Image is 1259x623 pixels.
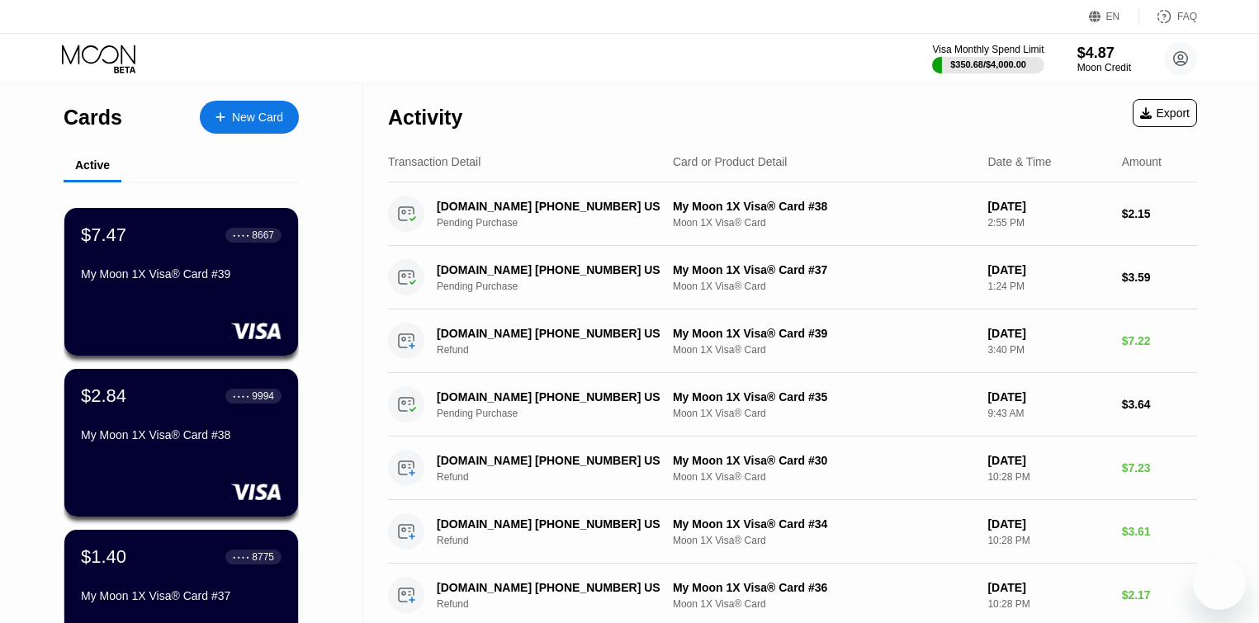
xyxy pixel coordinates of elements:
[81,224,126,246] div: $7.47
[388,309,1197,373] div: [DOMAIN_NAME] [PHONE_NUMBER] USRefundMy Moon 1X Visa® Card #39Moon 1X Visa® Card[DATE]3:40 PM$7.22
[437,535,681,546] div: Refund
[1177,11,1197,22] div: FAQ
[932,44,1044,55] div: Visa Monthly Spend Limit
[987,327,1108,340] div: [DATE]
[1077,45,1131,73] div: $4.87Moon Credit
[437,263,664,276] div: [DOMAIN_NAME] [PHONE_NUMBER] US
[673,327,974,340] div: My Moon 1X Visa® Card #39
[233,555,249,559] div: ● ● ● ●
[75,158,110,172] div: Active
[233,233,249,238] div: ● ● ● ●
[388,373,1197,437] div: [DOMAIN_NAME] [PHONE_NUMBER] USPending PurchaseMy Moon 1X Visa® Card #35Moon 1X Visa® Card[DATE]9...
[987,263,1108,276] div: [DATE]
[388,437,1197,500] div: [DOMAIN_NAME] [PHONE_NUMBER] USRefundMy Moon 1X Visa® Card #30Moon 1X Visa® Card[DATE]10:28 PM$7.23
[437,281,681,292] div: Pending Purchase
[233,394,249,399] div: ● ● ● ●
[388,500,1197,564] div: [DOMAIN_NAME] [PHONE_NUMBER] USRefundMy Moon 1X Visa® Card #34Moon 1X Visa® Card[DATE]10:28 PM$3.61
[673,471,974,483] div: Moon 1X Visa® Card
[987,535,1108,546] div: 10:28 PM
[81,267,282,281] div: My Moon 1X Visa® Card #39
[437,454,664,467] div: [DOMAIN_NAME] [PHONE_NUMBER] US
[1122,155,1162,168] div: Amount
[437,598,681,610] div: Refund
[987,598,1108,610] div: 10:28 PM
[1140,106,1190,120] div: Export
[673,344,974,356] div: Moon 1X Visa® Card
[388,182,1197,246] div: [DOMAIN_NAME] [PHONE_NUMBER] USPending PurchaseMy Moon 1X Visa® Card #38Moon 1X Visa® Card[DATE]2...
[1122,207,1197,220] div: $2.15
[673,408,974,419] div: Moon 1X Visa® Card
[1122,271,1197,284] div: $3.59
[987,155,1051,168] div: Date & Time
[673,581,974,594] div: My Moon 1X Visa® Card #36
[437,408,681,419] div: Pending Purchase
[673,535,974,546] div: Moon 1X Visa® Card
[673,281,974,292] div: Moon 1X Visa® Card
[252,390,274,402] div: 9994
[1133,99,1197,127] div: Export
[1122,398,1197,411] div: $3.64
[437,200,664,213] div: [DOMAIN_NAME] [PHONE_NUMBER] US
[987,390,1108,404] div: [DATE]
[1106,11,1120,22] div: EN
[673,217,974,229] div: Moon 1X Visa® Card
[987,517,1108,531] div: [DATE]
[1139,8,1197,25] div: FAQ
[987,344,1108,356] div: 3:40 PM
[437,517,664,531] div: [DOMAIN_NAME] [PHONE_NUMBER] US
[437,390,664,404] div: [DOMAIN_NAME] [PHONE_NUMBER] US
[673,598,974,610] div: Moon 1X Visa® Card
[252,229,274,241] div: 8667
[81,385,126,407] div: $2.84
[673,454,974,467] div: My Moon 1X Visa® Card #30
[388,155,480,168] div: Transaction Detail
[200,101,299,134] div: New Card
[673,200,974,213] div: My Moon 1X Visa® Card #38
[673,390,974,404] div: My Moon 1X Visa® Card #35
[437,471,681,483] div: Refund
[1077,45,1131,62] div: $4.87
[673,155,788,168] div: Card or Product Detail
[1193,557,1246,610] iframe: Button to launch messaging window
[1089,8,1139,25] div: EN
[673,517,974,531] div: My Moon 1X Visa® Card #34
[987,281,1108,292] div: 1:24 PM
[950,59,1026,69] div: $350.68 / $4,000.00
[64,208,298,356] div: $7.47● ● ● ●8667My Moon 1X Visa® Card #39
[987,200,1108,213] div: [DATE]
[1122,525,1197,538] div: $3.61
[1122,588,1197,602] div: $2.17
[437,344,681,356] div: Refund
[232,111,283,125] div: New Card
[987,581,1108,594] div: [DATE]
[437,581,664,594] div: [DOMAIN_NAME] [PHONE_NUMBER] US
[388,246,1197,309] div: [DOMAIN_NAME] [PHONE_NUMBER] USPending PurchaseMy Moon 1X Visa® Card #37Moon 1X Visa® Card[DATE]1...
[987,408,1108,419] div: 9:43 AM
[64,369,298,517] div: $2.84● ● ● ●9994My Moon 1X Visa® Card #38
[987,471,1108,483] div: 10:28 PM
[673,263,974,276] div: My Moon 1X Visa® Card #37
[932,44,1044,73] div: Visa Monthly Spend Limit$350.68/$4,000.00
[81,546,126,568] div: $1.40
[987,454,1108,467] div: [DATE]
[1077,62,1131,73] div: Moon Credit
[81,589,282,602] div: My Moon 1X Visa® Card #37
[1122,334,1197,347] div: $7.22
[987,217,1108,229] div: 2:55 PM
[437,327,664,340] div: [DOMAIN_NAME] [PHONE_NUMBER] US
[252,551,274,563] div: 8775
[388,106,462,130] div: Activity
[81,428,282,441] div: My Moon 1X Visa® Card #38
[64,106,122,130] div: Cards
[1122,461,1197,474] div: $7.23
[437,217,681,229] div: Pending Purchase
